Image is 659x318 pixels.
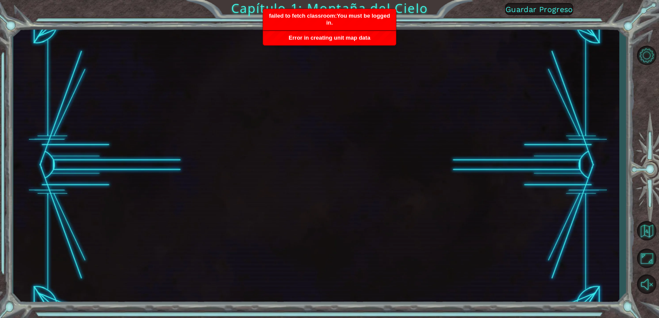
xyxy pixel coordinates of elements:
[634,217,659,245] a: Volver al Mapa
[634,272,659,296] button: Activar sonido.
[505,5,573,14] span: Guardar Progreso
[634,218,659,243] button: Volver al Mapa
[634,44,659,67] button: Opciones del Nivel
[505,3,573,15] button: Guardar Progreso
[634,246,659,270] button: Maximizar Navegador
[289,34,370,41] span: Error in creating unit map data
[269,12,390,26] span: failed to fetch classroom:You must be logged in.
